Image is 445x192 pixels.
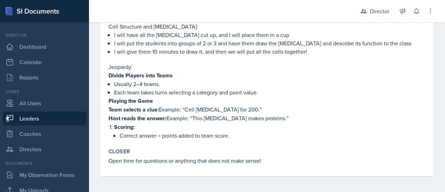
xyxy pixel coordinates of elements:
strong: Divide Players into Teams [108,71,173,79]
p: I will give them 10 minutes to draw it, and then we will put all the cells together! [114,47,426,56]
p: Each team takes turns selecting a category and point value. [114,88,426,97]
p: Example: “This [MEDICAL_DATA] makes proteins.” [108,114,426,123]
p: I will have all the [MEDICAL_DATA] cut up, and I will place them in a cup [114,31,426,39]
p: I will put the students into groups of 2 or 3 and have them draw the [MEDICAL_DATA] and describe ... [114,39,426,47]
strong: Team selects a clue: [108,106,159,114]
a: Dashboard [3,40,86,54]
strong: Playing the Game [108,97,153,105]
label: Closer [108,148,130,155]
a: Directors [3,142,86,156]
a: Leaders [3,112,86,125]
p: Cell Structure and [MEDICAL_DATA]: [108,22,426,31]
strong: Scoring: [114,123,135,131]
p: Jeopardy: [108,63,426,71]
a: Calendar [3,55,86,69]
p: Open time for questions or anything that does not make sense! [108,156,426,165]
p: Correct answer = points added to team score. [120,131,426,140]
div: Users [3,89,86,95]
p: Usually 2–4 teams. [114,80,426,88]
a: Coaches [3,127,86,141]
a: Reports [3,70,86,84]
a: All Users [3,96,86,110]
div: Documents [3,160,86,167]
a: My Observation Forms [3,168,86,182]
p: Example: “Cell [MEDICAL_DATA] for 200.” [108,105,426,114]
div: Director [3,32,86,38]
strong: Host reads the answer: [108,114,167,122]
div: Director [370,7,389,15]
